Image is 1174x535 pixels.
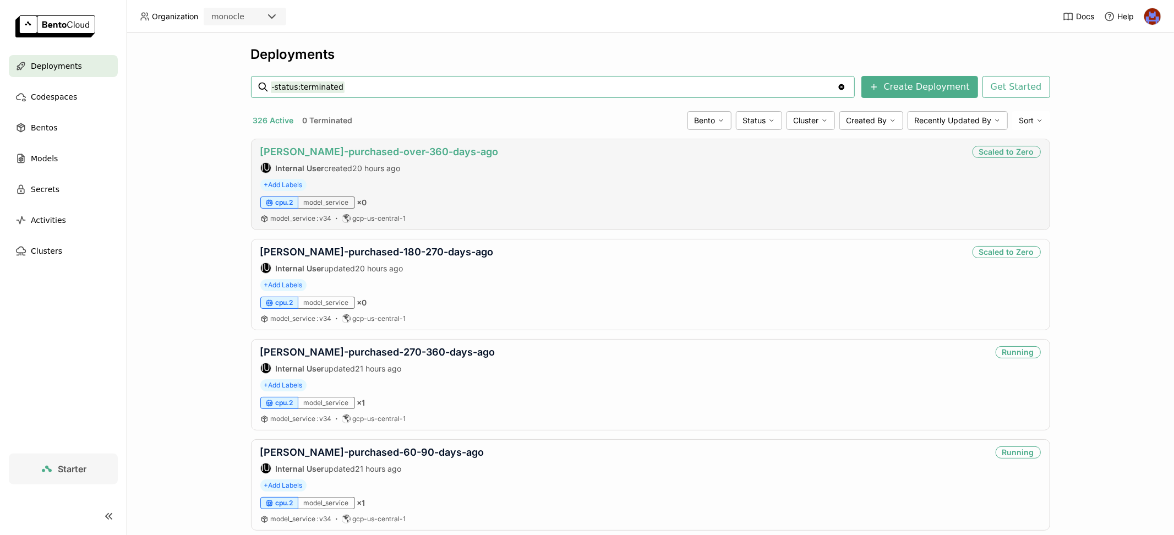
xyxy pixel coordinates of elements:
span: gcp-us-central-1 [353,314,406,323]
span: model_service v34 [271,515,332,523]
a: Docs [1063,11,1094,22]
div: Internal User [260,263,271,274]
strong: Internal User [276,464,325,473]
span: Cluster [794,116,819,125]
span: +Add Labels [260,479,307,492]
a: Deployments [9,55,118,77]
span: × 1 [357,498,365,508]
div: Scaled to Zero [973,246,1041,258]
span: × 0 [357,198,367,208]
div: Deployments [251,46,1050,63]
a: model_service:v34 [271,515,332,523]
span: 20 hours ago [356,264,403,273]
span: model_service v34 [271,214,332,222]
a: [PERSON_NAME]-purchased-over-360-days-ago [260,146,499,157]
span: Models [31,152,58,165]
a: Models [9,148,118,170]
div: updated [260,263,494,274]
span: Codespaces [31,90,77,103]
div: IU [261,263,271,273]
div: Help [1104,11,1134,22]
div: Bento [687,111,731,130]
div: Internal User [260,363,271,374]
span: model_service v34 [271,414,332,423]
span: +Add Labels [260,379,307,391]
a: Starter [9,454,118,484]
a: Bentos [9,117,118,139]
span: × 0 [357,298,367,308]
div: model_service [298,196,355,209]
button: 326 Active [251,113,296,128]
div: model_service [298,497,355,509]
span: gcp-us-central-1 [353,414,406,423]
div: Internal User [260,162,271,173]
span: : [317,314,319,323]
span: Sort [1019,116,1034,125]
span: : [317,515,319,523]
div: monocle [211,11,244,22]
span: cpu.2 [276,398,293,407]
strong: Internal User [276,163,325,173]
span: Activities [31,214,66,227]
span: 21 hours ago [356,364,402,373]
div: Created By [839,111,903,130]
div: IU [261,163,271,173]
strong: Internal User [276,364,325,373]
strong: Internal User [276,264,325,273]
a: Codespaces [9,86,118,108]
span: Created By [847,116,887,125]
span: Recently Updated By [915,116,992,125]
div: created [260,162,499,173]
div: Cluster [787,111,835,130]
div: Internal User [260,463,271,474]
div: Sort [1012,111,1050,130]
span: Starter [58,463,86,474]
span: cpu.2 [276,499,293,507]
div: model_service [298,397,355,409]
svg: Clear value [837,83,846,91]
div: updated [260,363,495,374]
div: Status [736,111,782,130]
div: IU [261,463,271,473]
span: : [317,214,319,222]
a: [PERSON_NAME]-purchased-180-270-days-ago [260,246,494,258]
button: Get Started [982,76,1050,98]
div: model_service [298,297,355,309]
div: Running [996,346,1041,358]
a: [PERSON_NAME]-purchased-60-90-days-ago [260,446,484,458]
span: Organization [152,12,198,21]
div: Recently Updated By [908,111,1008,130]
span: Status [743,116,766,125]
a: model_service:v34 [271,314,332,323]
span: Help [1117,12,1134,21]
span: Bento [695,116,716,125]
span: Clusters [31,244,62,258]
button: 0 Terminated [301,113,355,128]
a: model_service:v34 [271,214,332,223]
button: Create Deployment [861,76,978,98]
img: Noa Tavron [1144,8,1161,25]
a: model_service:v34 [271,414,332,423]
span: +Add Labels [260,279,307,291]
span: gcp-us-central-1 [353,214,406,223]
input: Selected monocle. [245,12,247,23]
span: × 1 [357,398,365,408]
div: Scaled to Zero [973,146,1041,158]
a: Secrets [9,178,118,200]
div: Running [996,446,1041,458]
img: logo [15,15,95,37]
a: [PERSON_NAME]-purchased-270-360-days-ago [260,346,495,358]
a: Clusters [9,240,118,262]
span: cpu.2 [276,298,293,307]
span: 20 hours ago [353,163,401,173]
span: +Add Labels [260,179,307,191]
input: Search [271,78,837,96]
div: updated [260,463,484,474]
span: : [317,414,319,423]
span: Docs [1076,12,1094,21]
span: model_service v34 [271,314,332,323]
span: 21 hours ago [356,464,402,473]
span: Secrets [31,183,59,196]
div: IU [261,363,271,373]
a: Activities [9,209,118,231]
